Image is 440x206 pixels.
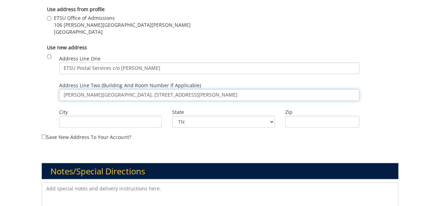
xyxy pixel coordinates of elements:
[59,82,359,101] label: Address Line Two (Building and Room Number if applicable)
[47,6,105,13] b: Use address from profile
[59,89,359,101] input: Address Line Two (Building and Room Number if applicable)
[47,16,51,20] input: ETSU Office of Admissions 106 [PERSON_NAME][GEOGRAPHIC_DATA][PERSON_NAME] [GEOGRAPHIC_DATA]
[42,134,46,139] input: Save new address to your account?
[59,109,162,116] label: City
[42,163,398,179] h3: Notes/Special Directions
[59,116,162,127] input: City
[47,44,87,51] b: Use new address
[172,109,275,116] label: State
[59,62,359,74] input: Address Line One
[285,109,360,116] label: Zip
[54,28,190,35] span: [GEOGRAPHIC_DATA]
[54,22,190,28] span: 106 [PERSON_NAME][GEOGRAPHIC_DATA][PERSON_NAME]
[54,15,190,22] span: ETSU Office of Admissions
[59,55,359,74] label: Address Line One
[285,116,360,127] input: Zip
